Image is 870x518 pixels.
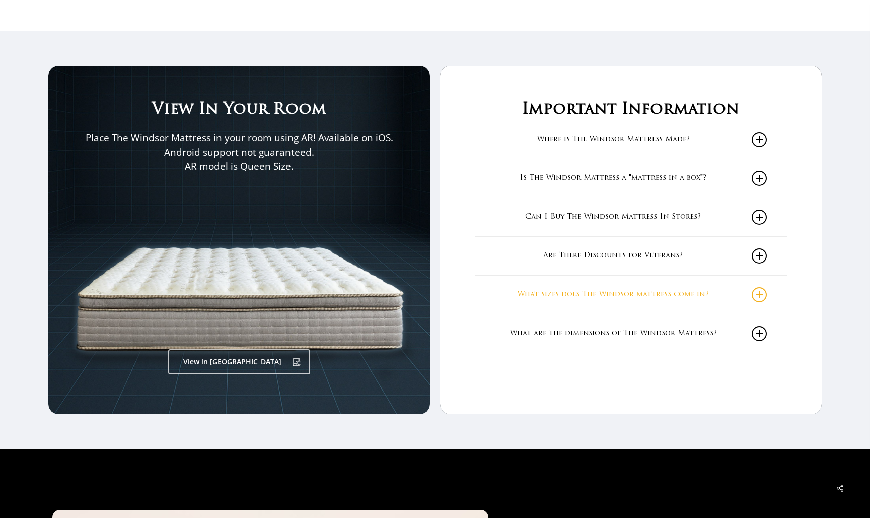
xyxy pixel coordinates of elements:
a: What are the dimensions of The Windsor Mattress? [495,314,766,353]
h3: View In Your Room [84,100,395,120]
h3: Important Information [475,100,786,120]
a: Can I Buy The Windsor Mattress In Stores? [495,198,766,236]
a: Are There Discounts for Veterans? [495,237,766,275]
a: What sizes does The Windsor mattress come in? [495,276,766,314]
a: View in [GEOGRAPHIC_DATA] [168,349,310,374]
a: Is The Windsor Mattress a "mattress in a box"? [495,159,766,198]
a: Where is The Windsor Mattress Made? [495,120,766,159]
span: View in [GEOGRAPHIC_DATA] [183,357,281,367]
p: Place The Windsor Mattress in your room using AR! Available on iOS. Android support not guarantee... [84,131,395,174]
